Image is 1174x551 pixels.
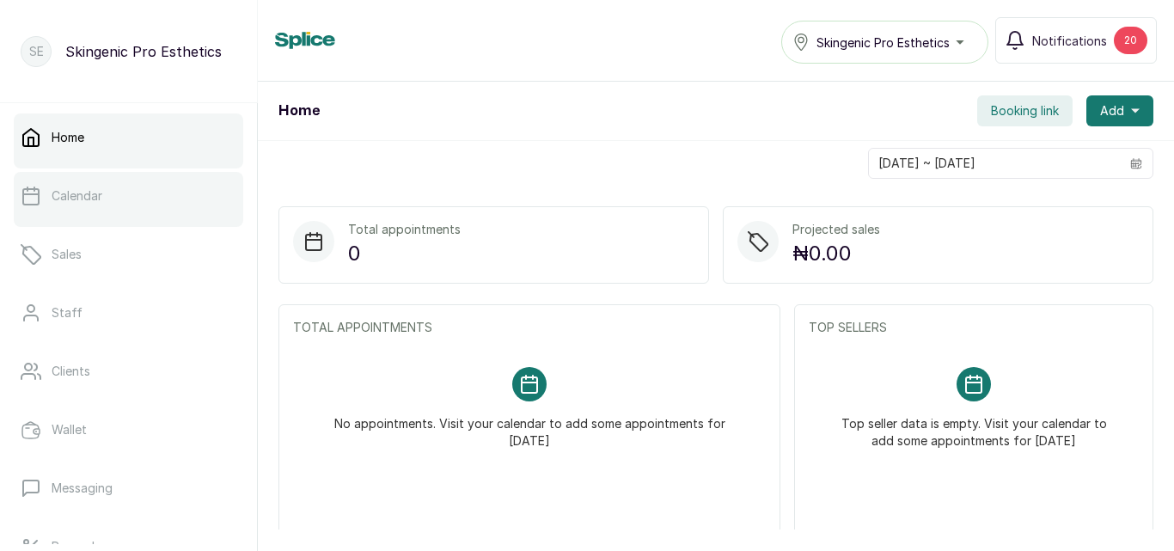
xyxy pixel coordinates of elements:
button: Notifications20 [995,17,1157,64]
h1: Home [278,101,320,121]
button: Skingenic Pro Esthetics [781,21,988,64]
p: TOP SELLERS [809,319,1139,336]
p: Wallet [52,421,87,438]
button: Booking link [977,95,1073,126]
span: Skingenic Pro Esthetics [816,34,950,52]
p: Total appointments [348,221,461,238]
p: Calendar [52,187,102,205]
div: 20 [1114,27,1147,54]
p: Clients [52,363,90,380]
a: Staff [14,289,243,337]
p: ₦0.00 [792,238,880,269]
a: Wallet [14,406,243,454]
p: Home [52,129,84,146]
p: TOTAL APPOINTMENTS [293,319,766,336]
span: Notifications [1032,32,1107,50]
p: Staff [52,304,83,321]
p: Skingenic Pro Esthetics [65,41,222,62]
input: Select date [869,149,1120,178]
a: Home [14,113,243,162]
p: SE [29,43,44,60]
a: Calendar [14,172,243,220]
a: Clients [14,347,243,395]
a: Sales [14,230,243,279]
p: Projected sales [792,221,880,238]
p: No appointments. Visit your calendar to add some appointments for [DATE] [314,401,745,450]
p: Top seller data is empty. Visit your calendar to add some appointments for [DATE] [829,401,1118,450]
p: 0 [348,238,461,269]
p: Messaging [52,480,113,497]
svg: calendar [1130,157,1142,169]
button: Add [1086,95,1153,126]
span: Booking link [991,102,1059,119]
span: Add [1100,102,1124,119]
p: Sales [52,246,82,263]
a: Messaging [14,464,243,512]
